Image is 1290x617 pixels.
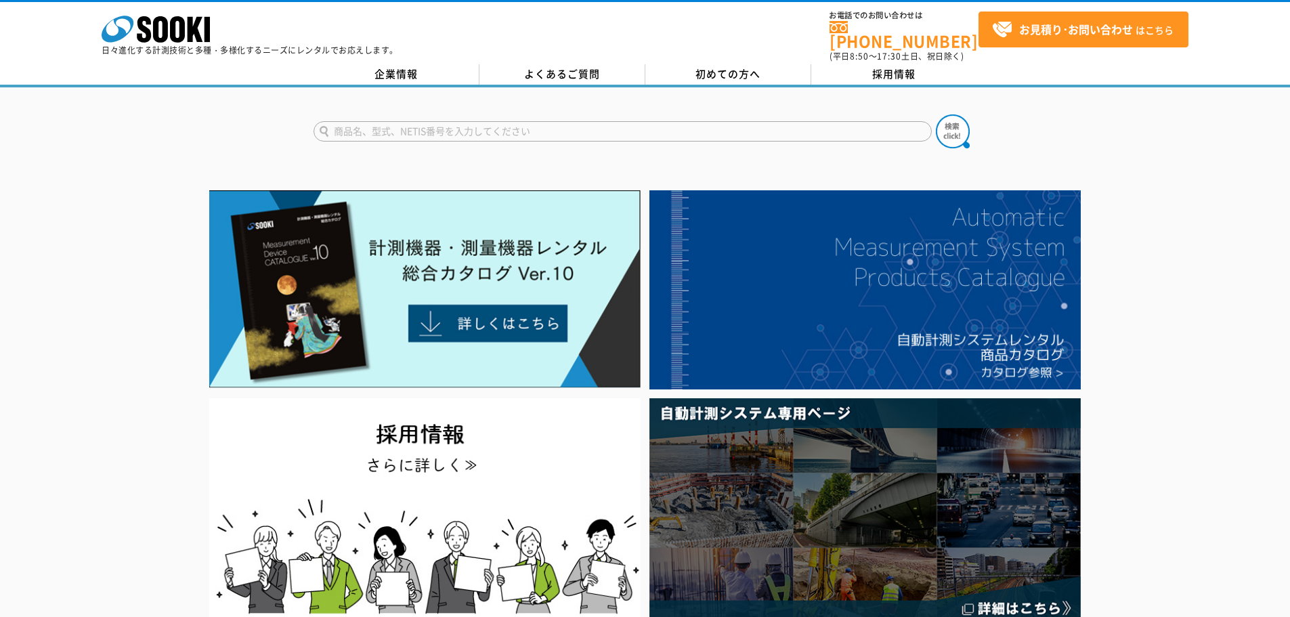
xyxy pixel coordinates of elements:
[695,66,760,81] span: 初めての方へ
[479,64,645,85] a: よくあるご質問
[1019,21,1133,37] strong: お見積り･お問い合わせ
[936,114,970,148] img: btn_search.png
[830,50,964,62] span: (平日 ～ 土日、祝日除く)
[992,20,1174,40] span: はこちら
[209,190,641,388] img: Catalog Ver10
[830,21,979,49] a: [PHONE_NUMBER]
[314,64,479,85] a: 企業情報
[979,12,1188,47] a: お見積り･お問い合わせはこちら
[877,50,901,62] span: 17:30
[314,121,932,142] input: 商品名、型式、NETIS番号を入力してください
[649,190,1081,389] img: 自動計測システムカタログ
[811,64,977,85] a: 採用情報
[830,12,979,20] span: お電話でのお問い合わせは
[645,64,811,85] a: 初めての方へ
[850,50,869,62] span: 8:50
[102,46,398,54] p: 日々進化する計測技術と多種・多様化するニーズにレンタルでお応えします。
